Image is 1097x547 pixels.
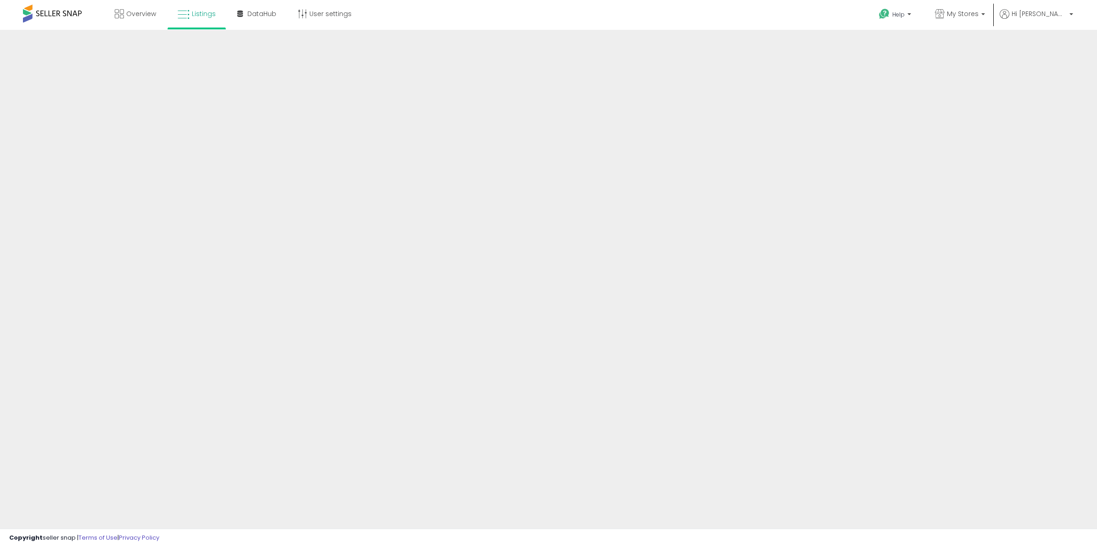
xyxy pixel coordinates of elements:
[192,9,216,18] span: Listings
[947,9,979,18] span: My Stores
[126,9,156,18] span: Overview
[892,11,905,18] span: Help
[872,1,920,30] a: Help
[247,9,276,18] span: DataHub
[1012,9,1067,18] span: Hi [PERSON_NAME]
[1000,9,1073,30] a: Hi [PERSON_NAME]
[879,8,890,20] i: Get Help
